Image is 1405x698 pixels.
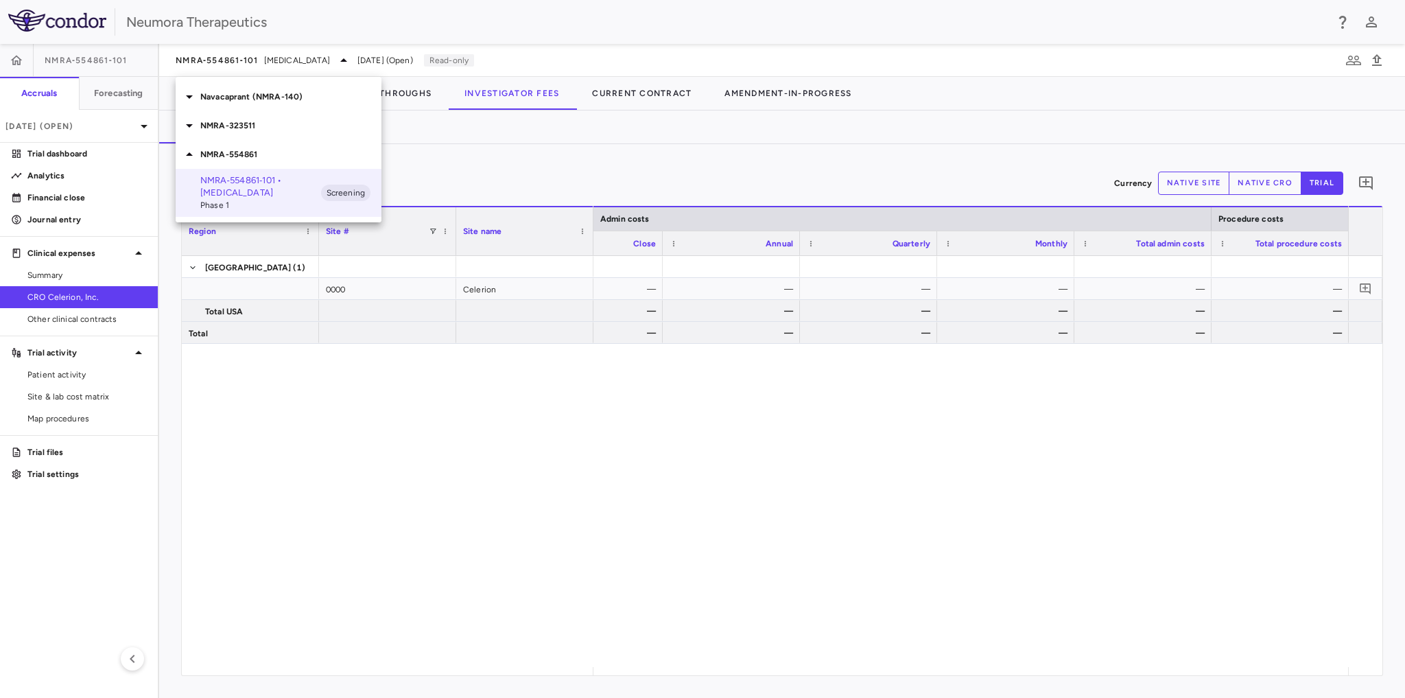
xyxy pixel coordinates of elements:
[200,148,381,161] p: NMRA-554861
[200,119,381,132] p: NMRA-323511
[200,174,321,199] p: NMRA‐554861‐101 • [MEDICAL_DATA]
[176,140,381,169] div: NMRA-554861
[176,82,381,111] div: Navacaprant (NMRA-140)
[200,91,381,103] p: Navacaprant (NMRA-140)
[321,187,370,199] span: Screening
[200,199,321,211] span: Phase 1
[176,111,381,140] div: NMRA-323511
[176,169,381,217] div: NMRA‐554861‐101 • [MEDICAL_DATA]Phase 1Screening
